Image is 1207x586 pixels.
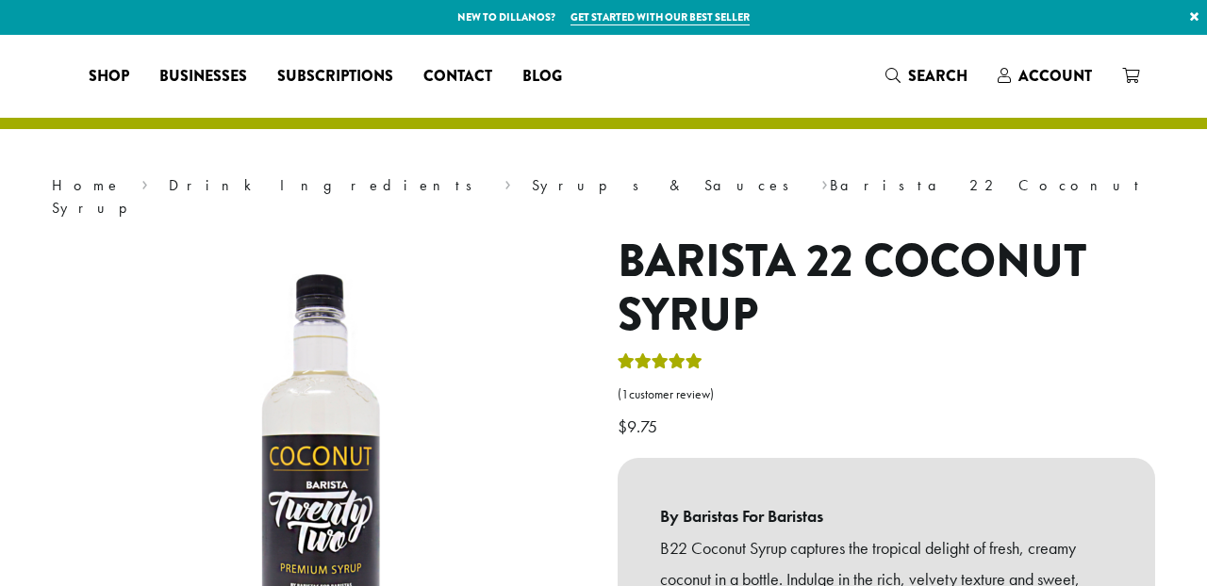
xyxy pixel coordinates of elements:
span: › [141,168,148,197]
span: 1 [621,386,629,402]
bdi: 9.75 [618,415,662,437]
h1: Barista 22 Coconut Syrup [618,235,1155,343]
a: Drink Ingredients [169,175,485,195]
a: Syrups & Sauces [532,175,802,195]
div: Rated 5.00 out of 5 [618,350,703,379]
span: Businesses [159,65,247,89]
span: Shop [89,65,129,89]
span: Account [1018,65,1092,87]
span: $ [618,415,627,437]
span: Contact [423,65,492,89]
span: Search [908,65,967,87]
a: Home [52,175,122,195]
span: › [821,168,828,197]
b: By Baristas For Baristas [660,500,1113,532]
a: Shop [74,61,144,91]
span: › [504,168,511,197]
a: Search [870,60,983,91]
a: (1customer review) [618,385,1155,404]
nav: Breadcrumb [52,174,1155,220]
span: Subscriptions [277,65,393,89]
span: Blog [522,65,562,89]
a: Get started with our best seller [570,9,750,25]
